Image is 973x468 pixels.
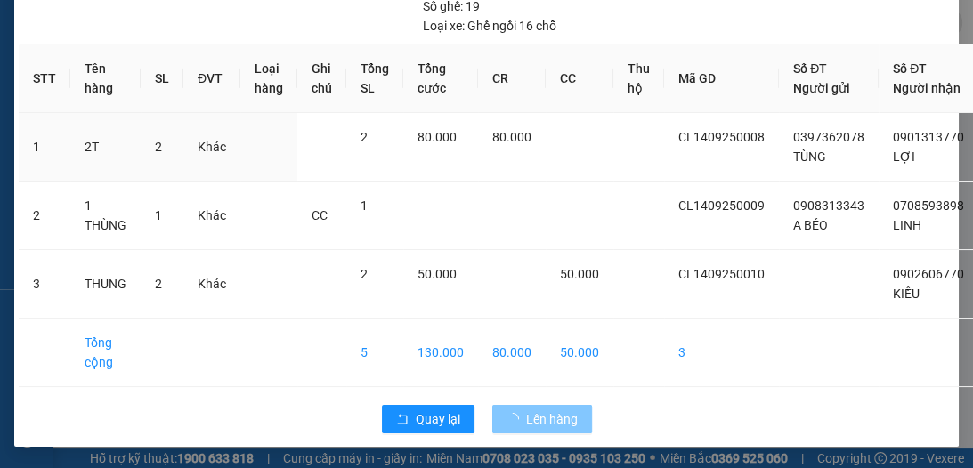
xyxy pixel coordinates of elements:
span: LINH [893,218,921,232]
td: Khác [183,113,240,182]
span: 2 [155,277,162,291]
th: STT [19,44,70,113]
span: 0902606770 [893,267,964,281]
span: Quay lại [416,409,460,429]
td: 2T [70,113,141,182]
span: Số ĐT [893,61,927,76]
span: 50.000 [418,267,457,281]
span: A BÉO [793,218,828,232]
td: 50.000 [546,319,613,387]
button: Lên hàng [492,405,592,433]
td: 130.000 [403,319,478,387]
span: CC [312,208,328,222]
span: Người nhận [893,81,961,95]
span: Loại xe: [423,16,465,36]
span: Số ĐT [793,61,827,76]
span: Người gửi [793,81,850,95]
td: THUNG [70,250,141,319]
span: 1 [361,198,368,213]
span: CL1409250010 [678,267,765,281]
th: CR [478,44,546,113]
th: ĐVT [183,44,240,113]
span: LỢI [893,149,915,164]
span: 50.000 [560,267,599,281]
th: Tổng cước [403,44,478,113]
span: Lên hàng [526,409,578,429]
td: 1 [19,113,70,182]
td: Khác [183,182,240,250]
span: KIỀU [893,286,920,301]
span: 2 [155,140,162,154]
span: 0397362078 [793,130,864,144]
span: CL1409250009 [678,198,765,213]
th: Loại hàng [240,44,297,113]
span: 0908313343 [793,198,864,213]
td: Tổng cộng [70,319,141,387]
span: TÙNG [793,149,826,164]
td: 2 [19,182,70,250]
span: 1 [155,208,162,222]
th: Tên hàng [70,44,141,113]
td: 80.000 [478,319,546,387]
th: Thu hộ [613,44,664,113]
span: 2 [361,267,368,281]
span: CL1409250008 [678,130,765,144]
td: 3 [19,250,70,319]
td: 1 THÙNG [70,182,141,250]
td: 3 [664,319,779,387]
th: CC [546,44,613,113]
th: Tổng SL [346,44,403,113]
button: rollbackQuay lại [382,405,474,433]
td: 5 [346,319,403,387]
th: SL [141,44,183,113]
span: 2 [361,130,368,144]
th: Ghi chú [297,44,346,113]
th: Mã GD [664,44,779,113]
span: 80.000 [492,130,531,144]
span: rollback [396,413,409,427]
span: 80.000 [418,130,457,144]
span: 0901313770 [893,130,964,144]
span: loading [507,413,526,425]
td: Khác [183,250,240,319]
span: 0708593898 [893,198,964,213]
div: Ghế ngồi 16 chỗ [423,16,556,36]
